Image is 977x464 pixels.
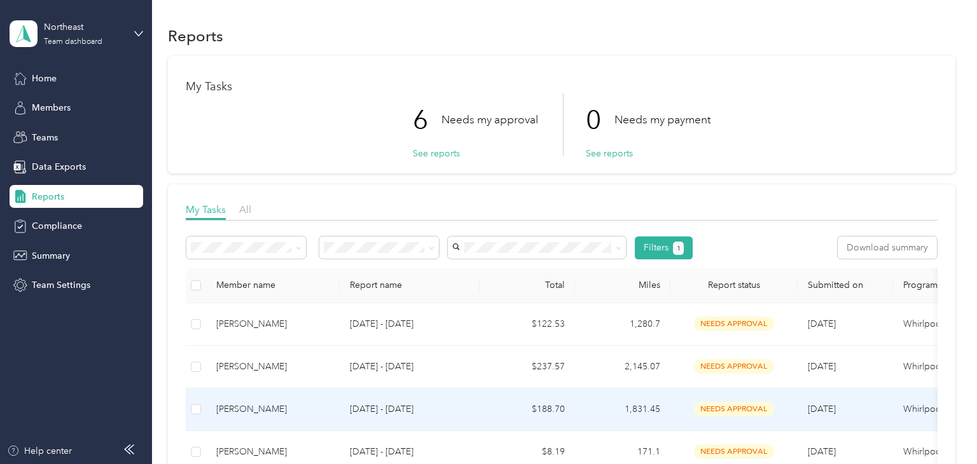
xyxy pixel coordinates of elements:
[838,236,937,259] button: Download summary
[32,131,58,144] span: Teams
[44,20,123,34] div: Northeast
[694,444,774,459] span: needs approval
[216,280,329,290] div: Member name
[585,280,660,290] div: Miles
[32,249,70,263] span: Summary
[677,243,681,254] span: 1
[681,280,787,290] span: Report status
[350,317,469,331] p: [DATE] - [DATE]
[694,402,774,416] span: needs approval
[808,404,836,414] span: [DATE]
[186,80,938,93] h1: My Tasks
[186,203,226,215] span: My Tasks
[586,93,614,147] p: 0
[340,268,480,303] th: Report name
[239,203,251,215] span: All
[490,280,565,290] div: Total
[575,346,670,388] td: 2,145.07
[798,268,893,303] th: Submitted on
[44,38,102,46] div: Team dashboard
[673,242,684,255] button: 1
[216,317,329,331] div: [PERSON_NAME]
[906,393,977,464] iframe: Everlance-gr Chat Button Frame
[694,317,774,331] span: needs approval
[350,445,469,459] p: [DATE] - [DATE]
[808,446,836,457] span: [DATE]
[32,160,86,174] span: Data Exports
[168,29,223,43] h1: Reports
[7,444,72,458] button: Help center
[480,388,575,431] td: $188.70
[480,303,575,346] td: $122.53
[480,346,575,388] td: $237.57
[694,359,774,374] span: needs approval
[413,93,441,147] p: 6
[32,278,90,292] span: Team Settings
[586,147,633,160] button: See reports
[216,402,329,416] div: [PERSON_NAME]
[614,112,710,128] p: Needs my payment
[32,190,64,203] span: Reports
[413,147,460,160] button: See reports
[32,72,57,85] span: Home
[575,388,670,431] td: 1,831.45
[441,112,538,128] p: Needs my approval
[635,236,693,259] button: Filters1
[32,101,71,114] span: Members
[808,361,836,372] span: [DATE]
[216,360,329,374] div: [PERSON_NAME]
[350,402,469,416] p: [DATE] - [DATE]
[575,303,670,346] td: 1,280.7
[216,445,329,459] div: [PERSON_NAME]
[350,360,469,374] p: [DATE] - [DATE]
[808,318,836,329] span: [DATE]
[32,219,82,233] span: Compliance
[206,268,340,303] th: Member name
